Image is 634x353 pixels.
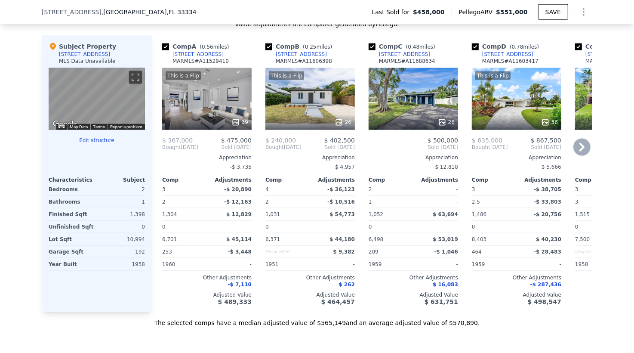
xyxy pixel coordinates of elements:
span: $ 16,083 [433,282,458,288]
button: Keyboard shortcuts [58,124,65,128]
div: Characteristics [49,176,97,183]
span: 0 [575,224,579,230]
div: - [415,221,458,233]
span: $ 402,500 [324,137,355,144]
span: 0.78 [512,44,523,50]
div: Appreciation [369,154,458,161]
div: Appreciation [472,154,561,161]
div: 1951 [265,258,308,270]
div: The selected comps have a median adjusted value of $565,149 and an average adjusted value of $570... [42,312,592,328]
a: [STREET_ADDRESS] [369,51,430,58]
div: - [312,258,355,270]
span: $ 12,829 [226,211,252,217]
span: 0.56 [202,44,213,50]
div: This is a Flip [166,71,201,80]
span: 464 [472,249,482,255]
div: - [415,196,458,208]
div: 2 [265,196,308,208]
span: $458,000 [413,8,445,16]
div: [DATE] [162,144,198,151]
span: 2 [369,186,372,192]
div: [STREET_ADDRESS] [276,51,327,58]
div: Unspecified [575,246,618,258]
span: $ 631,751 [425,298,458,305]
div: Other Adjustments [472,274,561,281]
div: Adjustments [207,176,252,183]
span: $ 53,019 [433,236,458,242]
div: - [312,221,355,233]
div: Appreciation [162,154,252,161]
a: [STREET_ADDRESS] [265,51,327,58]
div: 2 [98,183,145,195]
span: 1,031 [265,211,280,217]
div: MARMLS # A11603417 [482,58,539,65]
div: 1,398 [98,208,145,220]
div: Bedrooms [49,183,95,195]
a: Open this area in Google Maps (opens a new window) [51,119,79,130]
span: $ 489,333 [218,298,252,305]
span: 0 [472,224,475,230]
span: $ 40,230 [536,236,561,242]
span: $ 63,694 [433,211,458,217]
button: Show Options [575,3,592,21]
span: 1,486 [472,211,486,217]
span: Sold [DATE] [369,144,458,151]
div: 26 [438,118,455,127]
div: Other Adjustments [369,274,458,281]
div: [DATE] [265,144,302,151]
span: -$ 20,756 [534,211,561,217]
div: Finished Sqft [49,208,95,220]
div: Unspecified [265,246,308,258]
a: [STREET_ADDRESS] [162,51,224,58]
div: [DATE] [472,144,508,151]
div: Adjusted Value [265,291,355,298]
span: $ 5,666 [542,164,561,170]
span: $ 367,000 [162,137,193,144]
span: Bought [265,144,284,151]
span: Bought [472,144,490,151]
span: $ 475,000 [221,137,252,144]
span: -$ 10,516 [327,199,355,205]
div: [STREET_ADDRESS] [59,51,110,58]
div: Adjusted Value [472,291,561,298]
span: -$ 33,803 [534,199,561,205]
span: $ 498,547 [528,298,561,305]
div: - [415,258,458,270]
span: 1,052 [369,211,383,217]
img: Google [51,119,79,130]
div: [STREET_ADDRESS] [482,51,533,58]
div: 0 [98,221,145,233]
div: - [518,221,561,233]
div: Comp [265,176,310,183]
span: $ 12,818 [435,164,458,170]
span: 4 [265,186,269,192]
div: - [209,258,252,270]
div: Garage Sqft [49,246,95,258]
span: -$ 7,110 [228,282,252,288]
div: Comp [162,176,207,183]
div: 192 [98,246,145,258]
div: - [209,221,252,233]
span: -$ 20,890 [224,186,252,192]
div: Comp D [472,42,542,51]
span: Pellego ARV [459,8,496,16]
div: 39 [231,118,248,127]
span: 0.25 [305,44,317,50]
span: Sold [DATE] [302,144,355,151]
a: Terms (opens in new tab) [93,124,105,129]
span: 6,498 [369,236,383,242]
div: MLS Data Unavailable [59,58,116,65]
div: 1959 [369,258,412,270]
div: Unfinished Sqft [49,221,95,233]
div: Other Adjustments [265,274,355,281]
span: 0.48 [408,44,419,50]
span: , [GEOGRAPHIC_DATA] [102,8,197,16]
span: $ 262 [339,282,355,288]
span: -$ 3,448 [228,249,252,255]
div: Comp [575,176,620,183]
div: MARMLS # A11606398 [276,58,332,65]
span: 209 [369,249,379,255]
div: Comp [369,176,413,183]
div: 1958 [98,258,145,270]
div: MARMLS # A11688634 [379,58,435,65]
